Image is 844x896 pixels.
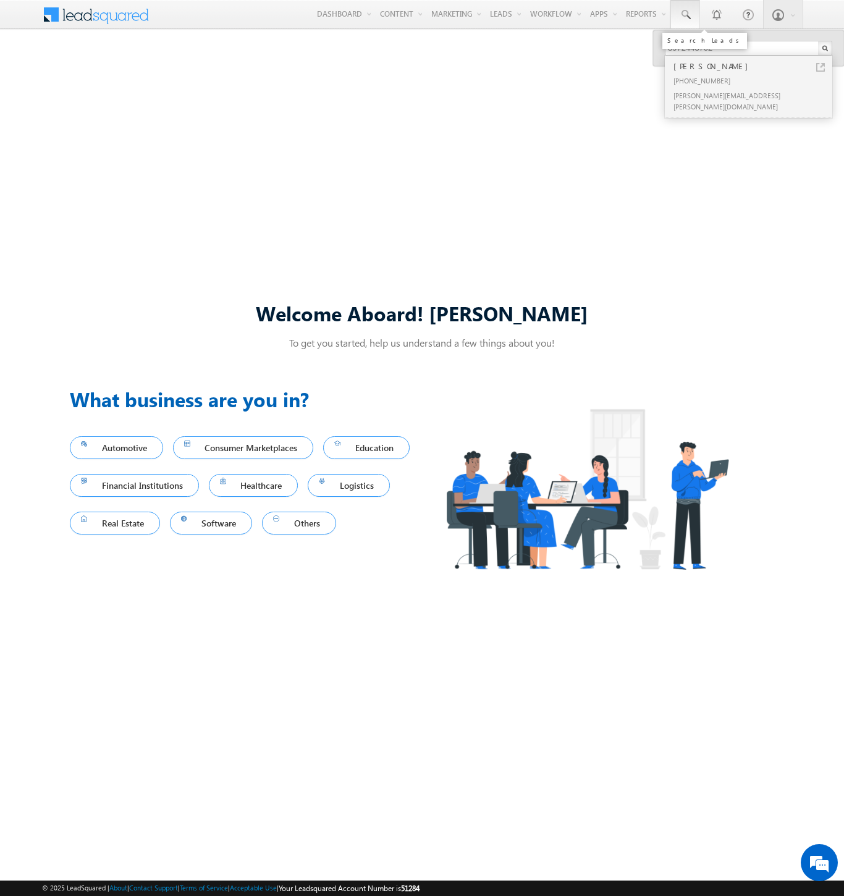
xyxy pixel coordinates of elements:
[70,384,422,414] h3: What business are you in?
[181,515,242,531] span: Software
[184,439,303,456] span: Consumer Marketplaces
[129,884,178,892] a: Contact Support
[180,884,228,892] a: Terms of Service
[81,477,188,494] span: Financial Institutions
[279,884,420,893] span: Your Leadsquared Account Number is
[667,36,742,44] div: Search Leads
[422,384,752,594] img: Industry.png
[671,73,837,88] div: [PHONE_NUMBER]
[42,882,420,894] span: © 2025 LeadSquared | | | | |
[220,477,287,494] span: Healthcare
[70,336,774,349] p: To get you started, help us understand a few things about you!
[230,884,277,892] a: Acceptable Use
[671,88,837,114] div: [PERSON_NAME][EMAIL_ADDRESS][PERSON_NAME][DOMAIN_NAME]
[319,477,379,494] span: Logistics
[334,439,399,456] span: Education
[109,884,127,892] a: About
[70,300,774,326] div: Welcome Aboard! [PERSON_NAME]
[401,884,420,893] span: 51284
[81,515,149,531] span: Real Estate
[273,515,325,531] span: Others
[81,439,152,456] span: Automotive
[671,59,837,73] div: [PERSON_NAME]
